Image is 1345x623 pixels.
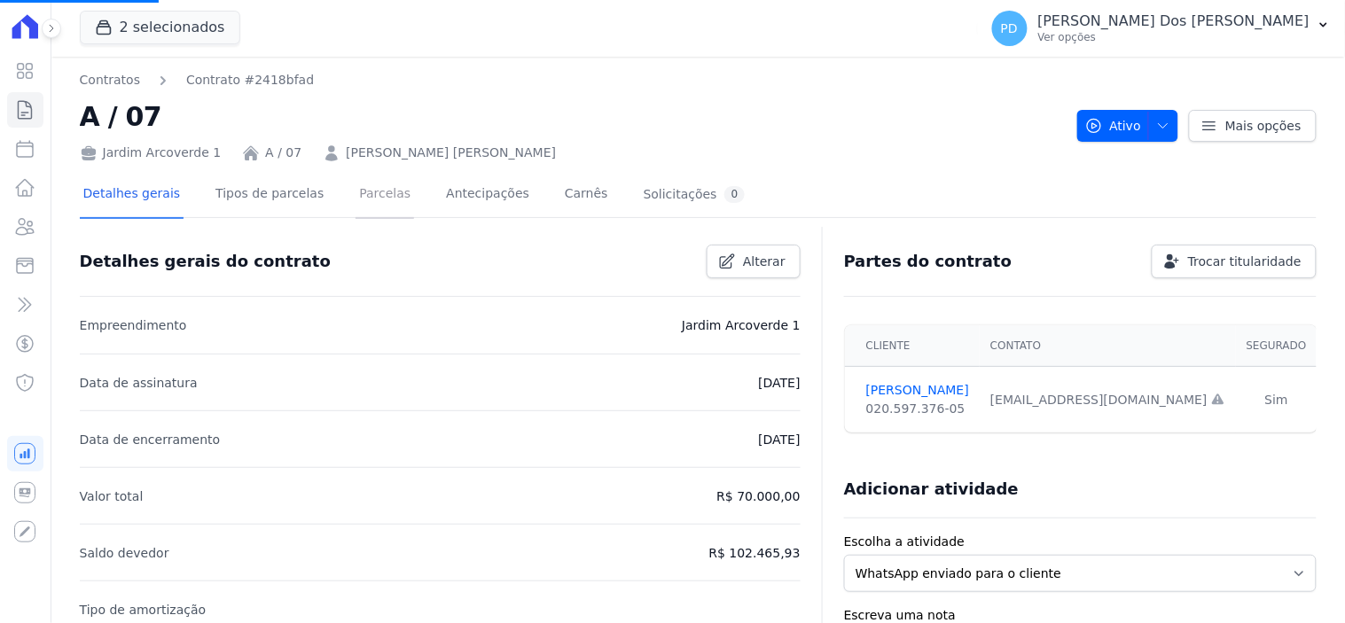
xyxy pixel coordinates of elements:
p: Data de assinatura [80,372,198,393]
div: [EMAIL_ADDRESS][DOMAIN_NAME] [990,391,1225,409]
button: PD [PERSON_NAME] Dos [PERSON_NAME] Ver opções [978,4,1345,53]
p: Empreendimento [80,315,187,336]
nav: Breadcrumb [80,71,315,90]
div: 0 [724,186,746,203]
p: Ver opções [1038,30,1310,44]
th: Contato [980,325,1236,367]
h2: A / 07 [80,97,1063,136]
a: Tipos de parcelas [212,172,327,219]
a: A / 07 [265,144,301,162]
a: Carnês [561,172,612,219]
span: Trocar titularidade [1188,253,1302,270]
p: Saldo devedor [80,542,169,564]
p: [PERSON_NAME] Dos [PERSON_NAME] [1038,12,1310,30]
span: Mais opções [1225,117,1302,135]
div: 020.597.376-05 [866,400,969,418]
nav: Breadcrumb [80,71,1063,90]
p: Data de encerramento [80,429,221,450]
th: Segurado [1236,325,1318,367]
span: PD [1001,22,1018,35]
a: Mais opções [1189,110,1317,142]
a: [PERSON_NAME] [866,381,969,400]
a: Antecipações [442,172,533,219]
h3: Partes do contrato [844,251,1013,272]
a: [PERSON_NAME] [PERSON_NAME] [346,144,556,162]
p: Tipo de amortização [80,599,207,620]
th: Cliente [845,325,980,367]
a: Contrato #2418bfad [186,71,314,90]
p: Jardim Arcoverde 1 [682,315,801,336]
h3: Adicionar atividade [844,479,1019,500]
button: Ativo [1077,110,1179,142]
div: Solicitações [644,186,746,203]
a: Solicitações0 [640,172,749,219]
div: Jardim Arcoverde 1 [80,144,222,162]
a: Parcelas [356,172,414,219]
p: R$ 102.465,93 [709,542,801,564]
a: Trocar titularidade [1152,245,1317,278]
label: Escolha a atividade [844,533,1317,551]
p: [DATE] [758,372,800,393]
span: Ativo [1085,110,1142,142]
p: R$ 70.000,00 [717,486,801,507]
p: Valor total [80,486,144,507]
a: Detalhes gerais [80,172,184,219]
h3: Detalhes gerais do contrato [80,251,331,272]
td: Sim [1236,367,1318,433]
button: 2 selecionados [80,11,240,44]
span: Alterar [743,253,786,270]
a: Alterar [707,245,801,278]
p: [DATE] [758,429,800,450]
a: Contratos [80,71,140,90]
